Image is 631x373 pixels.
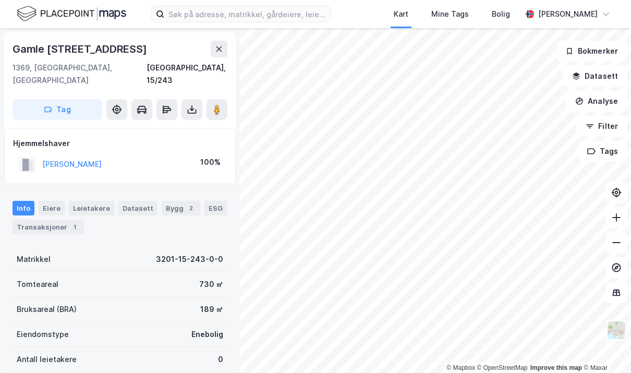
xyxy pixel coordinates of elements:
div: [PERSON_NAME] [538,8,598,20]
div: Bruksareal (BRA) [17,303,77,316]
button: Analyse [566,91,627,112]
div: Datasett [118,201,157,215]
div: Antall leietakere [17,353,77,366]
button: Datasett [563,66,627,87]
div: 189 ㎡ [200,303,223,316]
div: Kart [394,8,408,20]
div: Matrikkel [17,253,51,266]
button: Tags [578,141,627,162]
div: 1 [69,222,80,232]
div: 730 ㎡ [199,278,223,291]
button: Bokmerker [556,41,627,62]
img: logo.f888ab2527a4732fd821a326f86c7f29.svg [17,5,126,23]
div: Eiendomstype [17,328,69,341]
button: Tag [13,99,102,120]
input: Søk på adresse, matrikkel, gårdeiere, leietakere eller personer [164,6,331,22]
div: ESG [204,201,227,215]
div: Enebolig [191,328,223,341]
button: Filter [577,116,627,137]
div: Bolig [492,8,510,20]
div: Mine Tags [431,8,469,20]
img: Z [606,320,626,340]
div: Leietakere [69,201,114,215]
div: Eiere [39,201,65,215]
div: 0 [218,353,223,366]
iframe: Chat Widget [579,323,631,373]
div: [GEOGRAPHIC_DATA], 15/243 [147,62,227,87]
div: 1369, [GEOGRAPHIC_DATA], [GEOGRAPHIC_DATA] [13,62,147,87]
div: 3201-15-243-0-0 [156,253,223,266]
a: Improve this map [530,364,582,371]
a: Mapbox [446,364,475,371]
div: Gamle [STREET_ADDRESS] [13,41,149,57]
div: Bygg [162,201,200,215]
div: Info [13,201,34,215]
div: Hjemmelshaver [13,137,227,150]
div: 2 [186,203,196,213]
a: OpenStreetMap [477,364,528,371]
div: Kontrollprogram for chat [579,323,631,373]
div: Tomteareal [17,278,58,291]
div: Transaksjoner [13,220,84,234]
div: 100% [200,156,221,169]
